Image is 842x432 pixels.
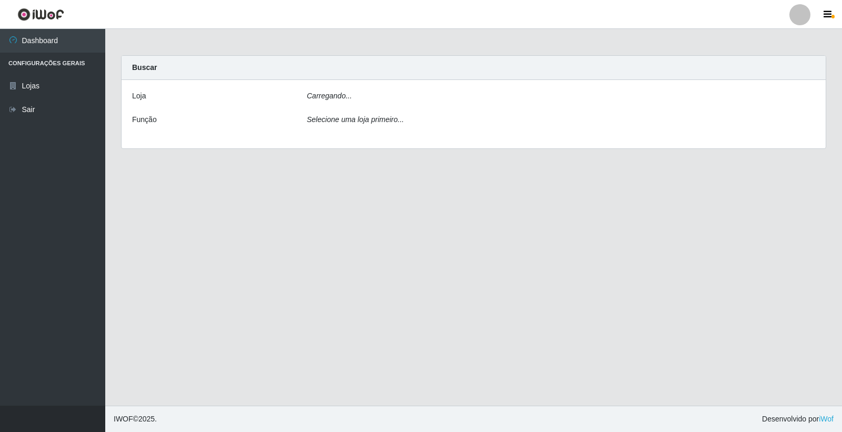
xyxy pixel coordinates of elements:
[17,8,64,21] img: CoreUI Logo
[307,92,352,100] i: Carregando...
[307,115,404,124] i: Selecione uma loja primeiro...
[114,414,157,425] span: © 2025 .
[132,91,146,102] label: Loja
[114,415,133,423] span: IWOF
[132,63,157,72] strong: Buscar
[132,114,157,125] label: Função
[762,414,834,425] span: Desenvolvido por
[819,415,834,423] a: iWof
